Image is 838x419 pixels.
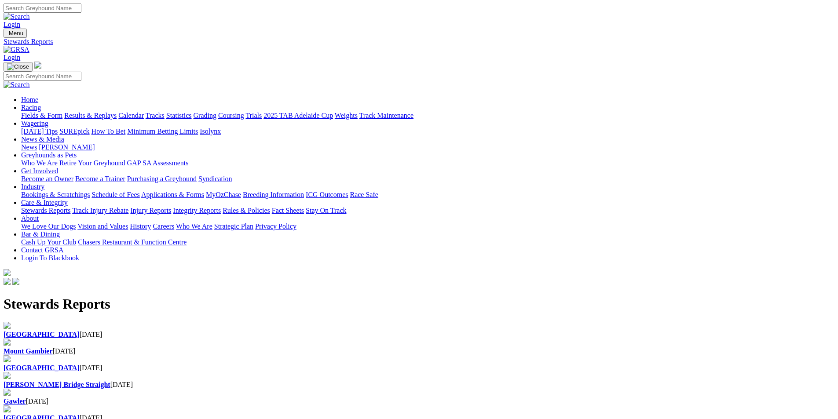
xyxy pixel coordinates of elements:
[77,222,128,230] a: Vision and Values
[21,254,79,262] a: Login To Blackbook
[21,215,39,222] a: About
[198,175,232,182] a: Syndication
[59,128,89,135] a: SUREpick
[4,46,29,54] img: GRSA
[306,207,346,214] a: Stay On Track
[166,112,192,119] a: Statistics
[206,191,241,198] a: MyOzChase
[72,207,128,214] a: Track Injury Rebate
[21,175,834,183] div: Get Involved
[4,389,11,396] img: file-red.svg
[127,128,198,135] a: Minimum Betting Limits
[21,143,37,151] a: News
[21,222,834,230] div: About
[21,230,60,238] a: Bar & Dining
[4,81,30,89] img: Search
[39,143,95,151] a: [PERSON_NAME]
[141,191,204,198] a: Applications & Forms
[21,191,834,199] div: Industry
[4,405,11,412] img: file-red.svg
[21,135,64,143] a: News & Media
[4,331,80,338] a: [GEOGRAPHIC_DATA]
[9,30,23,36] span: Menu
[4,72,81,81] input: Search
[21,191,90,198] a: Bookings & Scratchings
[4,381,110,388] a: [PERSON_NAME] Bridge Straight
[21,207,834,215] div: Care & Integrity
[4,322,11,329] img: file-red.svg
[91,128,126,135] a: How To Bet
[21,159,834,167] div: Greyhounds as Pets
[130,207,171,214] a: Injury Reports
[4,278,11,285] img: facebook.svg
[21,207,70,214] a: Stewards Reports
[21,175,73,182] a: Become an Owner
[21,238,834,246] div: Bar & Dining
[12,278,19,285] img: twitter.svg
[214,222,253,230] a: Strategic Plan
[223,207,270,214] a: Rules & Policies
[21,222,76,230] a: We Love Our Dogs
[21,238,76,246] a: Cash Up Your Club
[200,128,221,135] a: Isolynx
[4,381,834,389] div: [DATE]
[21,112,834,120] div: Racing
[4,38,834,46] a: Stewards Reports
[218,112,244,119] a: Coursing
[263,112,333,119] a: 2025 TAB Adelaide Cup
[4,347,53,355] a: Mount Gambier
[4,13,30,21] img: Search
[359,112,414,119] a: Track Maintenance
[4,269,11,276] img: logo-grsa-white.png
[4,62,33,72] button: Toggle navigation
[118,112,144,119] a: Calendar
[4,355,11,362] img: file-red.svg
[78,238,187,246] a: Chasers Restaurant & Function Centre
[272,207,304,214] a: Fact Sheets
[21,128,58,135] a: [DATE] Tips
[21,143,834,151] div: News & Media
[4,364,80,372] a: [GEOGRAPHIC_DATA]
[4,4,81,13] input: Search
[34,62,41,69] img: logo-grsa-white.png
[21,159,58,167] a: Who We Are
[4,331,834,339] div: [DATE]
[153,222,174,230] a: Careers
[350,191,378,198] a: Race Safe
[127,159,189,167] a: GAP SA Assessments
[64,112,117,119] a: Results & Replays
[75,175,125,182] a: Become a Trainer
[4,339,11,346] img: file-red.svg
[4,296,834,312] h1: Stewards Reports
[4,21,20,28] a: Login
[4,29,27,38] button: Toggle navigation
[21,199,68,206] a: Care & Integrity
[176,222,212,230] a: Who We Are
[130,222,151,230] a: History
[21,112,62,119] a: Fields & Form
[194,112,216,119] a: Grading
[21,128,834,135] div: Wagering
[21,120,48,127] a: Wagering
[91,191,139,198] a: Schedule of Fees
[173,207,221,214] a: Integrity Reports
[4,397,26,405] a: Gawler
[127,175,197,182] a: Purchasing a Greyhound
[4,54,20,61] a: Login
[255,222,296,230] a: Privacy Policy
[4,364,834,372] div: [DATE]
[21,96,38,103] a: Home
[4,397,834,405] div: [DATE]
[4,372,11,379] img: file-red.svg
[7,63,29,70] img: Close
[21,246,63,254] a: Contact GRSA
[21,104,41,111] a: Racing
[21,167,58,175] a: Get Involved
[335,112,358,119] a: Weights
